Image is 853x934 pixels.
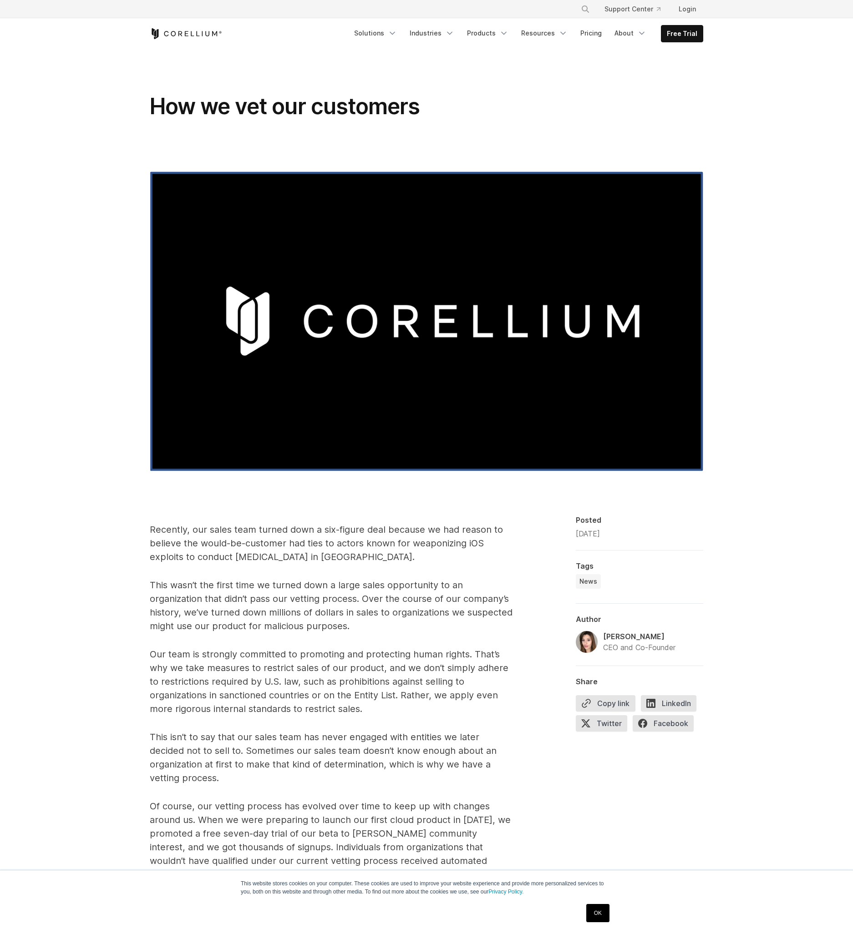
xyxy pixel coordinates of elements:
[576,715,627,732] span: Twitter
[633,715,694,732] span: Facebook
[570,1,703,17] div: Navigation Menu
[150,171,703,472] img: How we vet our customers
[150,28,222,39] a: Corellium Home
[597,1,668,17] a: Support Center
[576,561,703,570] div: Tags
[349,25,402,41] a: Solutions
[575,25,607,41] a: Pricing
[671,1,703,17] a: Login
[609,25,652,41] a: About
[576,515,703,525] div: Posted
[462,25,514,41] a: Products
[577,1,594,17] button: Search
[349,25,703,42] div: Navigation Menu
[150,647,514,716] p: Our team is strongly committed to promoting and protecting human rights. That’s why we take measu...
[579,577,597,586] span: News
[576,615,703,624] div: Author
[576,677,703,686] div: Share
[576,574,601,589] a: News
[576,695,635,712] button: Copy link
[661,25,703,42] a: Free Trial
[150,523,514,564] p: Recently, our sales team turned down a six-figure deal because we had reason to believe the would...
[404,25,460,41] a: Industries
[150,799,514,895] p: Of course, our vetting process has evolved over time to keep up with changes around us. When we w...
[603,642,675,653] div: CEO and Co-Founder
[488,889,523,895] a: Privacy Policy.
[586,904,609,922] a: OK
[641,695,696,712] span: LinkedIn
[603,631,675,642] div: [PERSON_NAME]
[150,730,514,785] p: This isn’t to say that our sales team has never engaged with entities we later decided not to sel...
[633,715,699,735] a: Facebook
[641,695,702,715] a: LinkedIn
[576,529,600,538] span: [DATE]
[516,25,573,41] a: Resources
[576,715,633,735] a: Twitter
[576,631,598,653] img: Amanda Gorton
[150,93,420,120] span: How we vet our customers
[241,879,612,896] p: This website stores cookies on your computer. These cookies are used to improve your website expe...
[150,578,514,633] p: This wasn’t the first time we turned down a large sales opportunity to an organization that didn’...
